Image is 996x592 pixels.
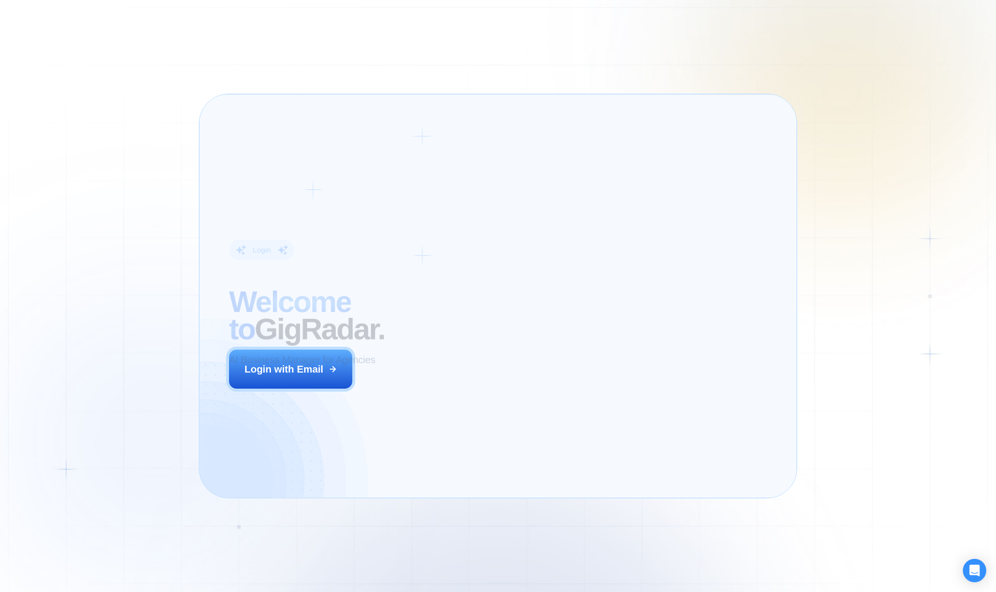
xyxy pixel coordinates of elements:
[229,353,375,366] p: AI Business Manager for Agencies
[245,362,324,376] div: Login with Email
[229,350,352,388] button: Login with Email
[229,288,485,342] h2: ‍ GigRadar.
[963,559,986,582] div: Open Intercom Messenger
[229,284,351,345] span: Welcome to
[253,245,271,255] div: Login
